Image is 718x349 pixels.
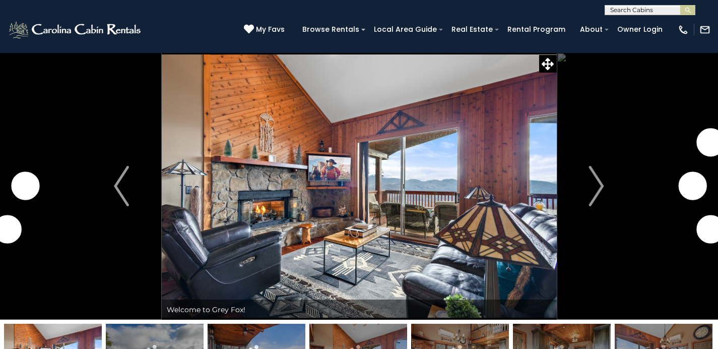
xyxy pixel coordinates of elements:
img: White-1-2.png [8,20,144,40]
a: Local Area Guide [369,22,442,37]
img: arrow [114,166,129,206]
a: My Favs [244,24,287,35]
img: mail-regular-white.png [699,24,710,35]
div: Welcome to Grey Fox! [162,300,557,320]
a: Browse Rentals [297,22,364,37]
a: About [575,22,608,37]
button: Previous [82,52,162,320]
a: Rental Program [502,22,570,37]
span: My Favs [256,24,285,35]
img: arrow [589,166,604,206]
button: Next [556,52,636,320]
img: phone-regular-white.png [678,24,689,35]
a: Real Estate [446,22,498,37]
a: Owner Login [612,22,668,37]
